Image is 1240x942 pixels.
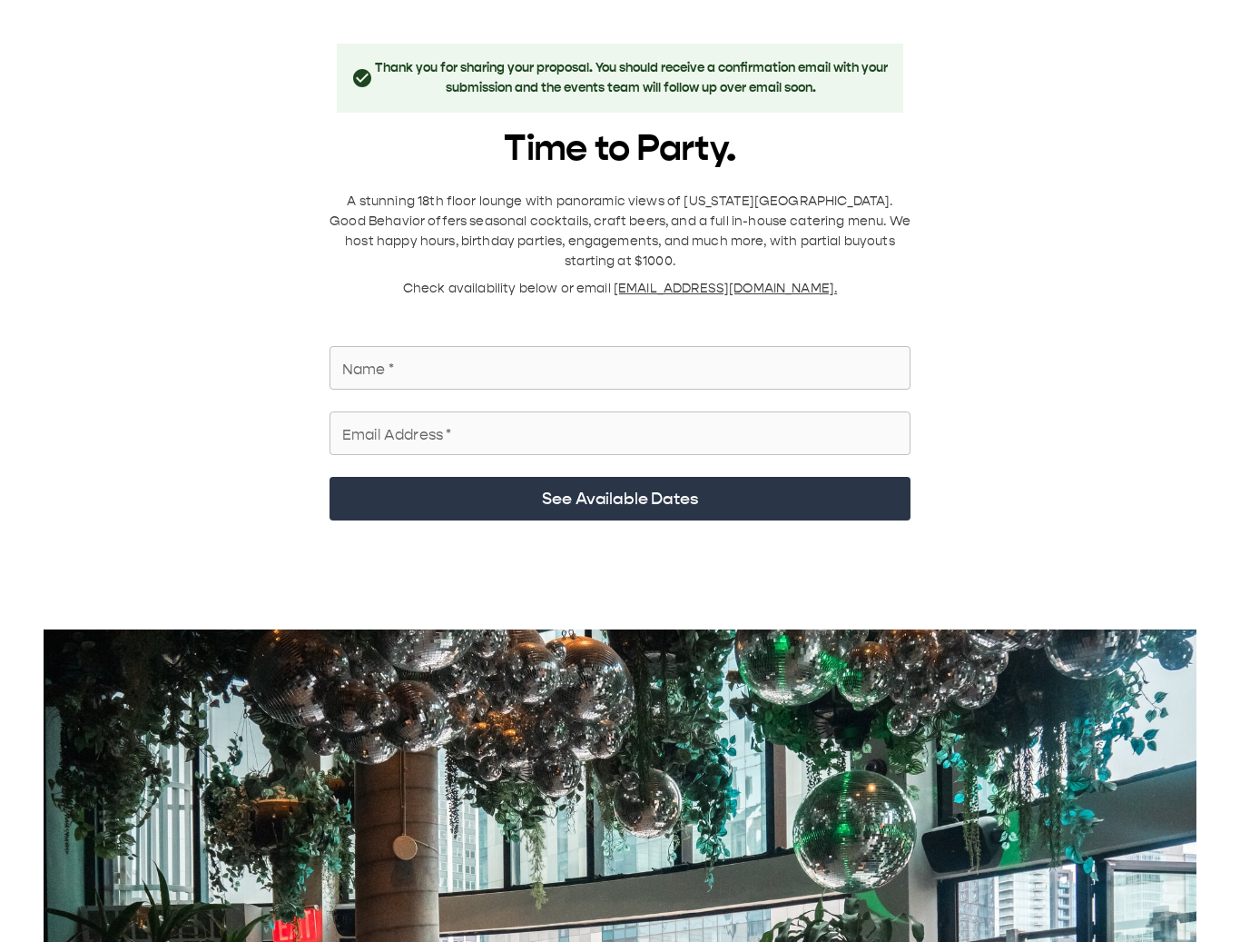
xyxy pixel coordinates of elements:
[330,127,910,170] h1: Time to Party.
[614,281,837,296] span: [EMAIL_ADDRESS][DOMAIN_NAME].
[330,192,910,272] p: A stunning 18th floor lounge with panoramic views of [US_STATE][GEOGRAPHIC_DATA]. Good Behavior o...
[330,477,910,521] button: See Available Dates
[403,281,614,296] span: Check availability below or email
[373,58,889,98] h3: Thank you for sharing your proposal. You should receive a confirmation email with your submission...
